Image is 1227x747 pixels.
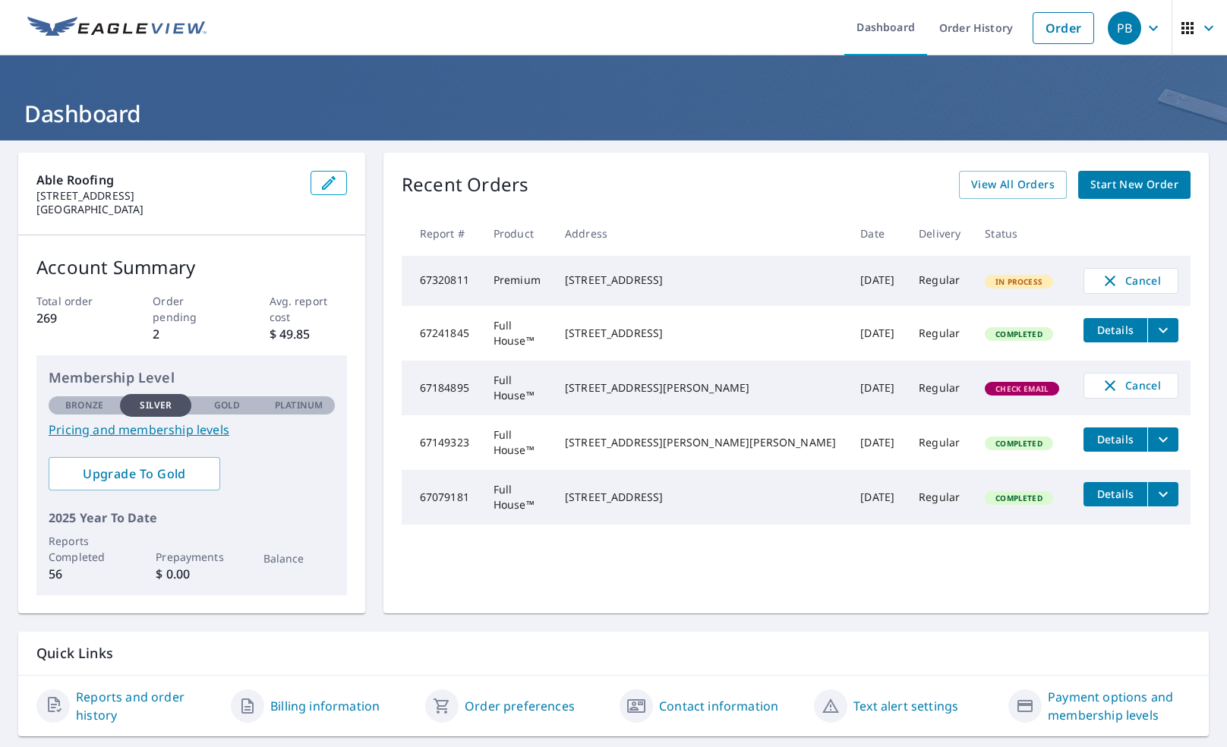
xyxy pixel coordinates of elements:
[153,293,230,325] p: Order pending
[853,697,958,715] a: Text alert settings
[986,276,1052,287] span: In Process
[270,325,347,343] p: $ 49.85
[270,697,380,715] a: Billing information
[1093,323,1138,337] span: Details
[481,306,553,361] td: Full House™
[402,306,481,361] td: 67241845
[907,470,973,525] td: Regular
[27,17,207,39] img: EV Logo
[270,293,347,325] p: Avg. report cost
[49,421,335,439] a: Pricing and membership levels
[1147,427,1178,452] button: filesDropdownBtn-67149323
[1108,11,1141,45] div: PB
[1147,318,1178,342] button: filesDropdownBtn-67241845
[36,254,347,281] p: Account Summary
[481,470,553,525] td: Full House™
[565,490,836,505] div: [STREET_ADDRESS]
[907,361,973,415] td: Regular
[1078,171,1191,199] a: Start New Order
[848,306,907,361] td: [DATE]
[481,415,553,470] td: Full House™
[1093,487,1138,501] span: Details
[907,211,973,256] th: Delivery
[1147,482,1178,506] button: filesDropdownBtn-67079181
[76,688,219,724] a: Reports and order history
[36,644,1191,663] p: Quick Links
[565,326,836,341] div: [STREET_ADDRESS]
[986,438,1051,449] span: Completed
[986,329,1051,339] span: Completed
[959,171,1067,199] a: View All Orders
[986,383,1058,394] span: Check Email
[481,361,553,415] td: Full House™
[848,470,907,525] td: [DATE]
[36,293,114,309] p: Total order
[402,361,481,415] td: 67184895
[402,470,481,525] td: 67079181
[402,415,481,470] td: 67149323
[659,697,778,715] a: Contact information
[986,493,1051,503] span: Completed
[1093,432,1138,446] span: Details
[565,380,836,396] div: [STREET_ADDRESS][PERSON_NAME]
[848,211,907,256] th: Date
[36,203,298,216] p: [GEOGRAPHIC_DATA]
[402,211,481,256] th: Report #
[36,309,114,327] p: 269
[49,533,120,565] p: Reports Completed
[214,399,240,412] p: Gold
[49,457,220,490] a: Upgrade To Gold
[402,171,529,199] p: Recent Orders
[1083,318,1147,342] button: detailsBtn-67241845
[1099,272,1162,290] span: Cancel
[61,465,208,482] span: Upgrade To Gold
[481,211,553,256] th: Product
[565,435,836,450] div: [STREET_ADDRESS][PERSON_NAME][PERSON_NAME]
[1099,377,1162,395] span: Cancel
[1083,427,1147,452] button: detailsBtn-67149323
[263,550,335,566] p: Balance
[275,399,323,412] p: Platinum
[49,565,120,583] p: 56
[1083,482,1147,506] button: detailsBtn-67079181
[848,361,907,415] td: [DATE]
[153,325,230,343] p: 2
[907,415,973,470] td: Regular
[1048,688,1191,724] a: Payment options and membership levels
[65,399,103,412] p: Bronze
[1033,12,1094,44] a: Order
[848,256,907,306] td: [DATE]
[481,256,553,306] td: Premium
[907,256,973,306] td: Regular
[465,697,575,715] a: Order preferences
[971,175,1055,194] span: View All Orders
[140,399,172,412] p: Silver
[848,415,907,470] td: [DATE]
[49,367,335,388] p: Membership Level
[18,98,1209,129] h1: Dashboard
[973,211,1071,256] th: Status
[36,189,298,203] p: [STREET_ADDRESS]
[907,306,973,361] td: Regular
[402,256,481,306] td: 67320811
[36,171,298,189] p: Able Roofing
[1083,373,1178,399] button: Cancel
[156,549,227,565] p: Prepayments
[1083,268,1178,294] button: Cancel
[49,509,335,527] p: 2025 Year To Date
[1090,175,1178,194] span: Start New Order
[156,565,227,583] p: $ 0.00
[565,273,836,288] div: [STREET_ADDRESS]
[553,211,848,256] th: Address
